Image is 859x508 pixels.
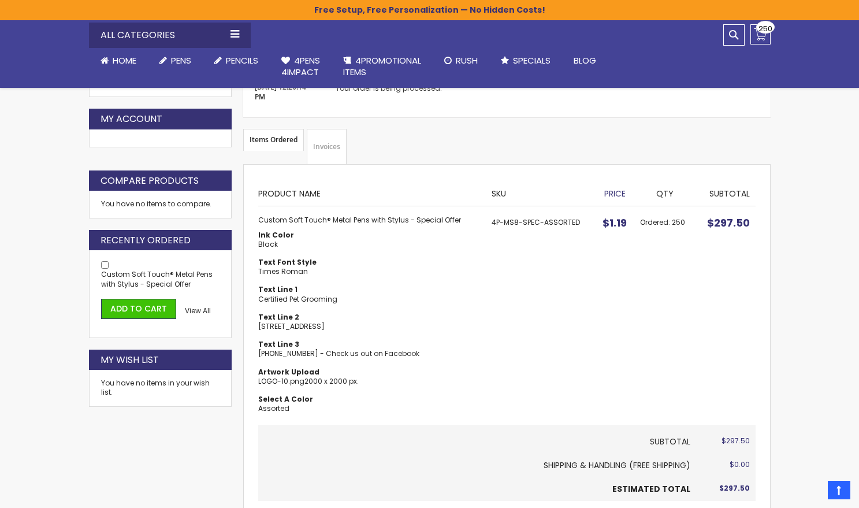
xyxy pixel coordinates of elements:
[101,269,213,288] a: Custom Soft Touch® Metal Pens with Stylus - Special Offer
[486,206,595,425] td: 4P-MS8-SPEC-ASSORTED
[612,483,690,495] strong: Estimated Total
[101,175,199,187] strong: Compare Products
[258,377,480,386] dd: 2000 x 2000 px.
[258,340,480,349] dt: Text Line 3
[258,285,480,294] dt: Text Line 1
[640,217,672,227] span: Ordered
[113,54,136,66] span: Home
[258,322,480,331] dd: [STREET_ADDRESS]
[258,404,480,413] dd: Assorted
[258,349,480,358] dd: [PHONE_NUMBER] - Check us out on Facebook
[270,48,332,86] a: 4Pens4impact
[258,179,486,206] th: Product Name
[595,179,634,206] th: Price
[433,48,489,73] a: Rush
[89,23,251,48] div: All Categories
[672,217,685,227] span: 250
[574,54,596,66] span: Blog
[513,54,551,66] span: Specials
[730,459,750,469] span: $0.00
[258,267,480,276] dd: Times Roman
[758,23,772,34] span: 250
[148,48,203,73] a: Pens
[258,313,480,322] dt: Text Line 2
[258,295,480,304] dd: Certified Pet Grooming
[258,231,480,240] dt: Ink Color
[89,48,148,73] a: Home
[171,54,191,66] span: Pens
[281,54,320,78] span: 4Pens 4impact
[343,54,421,78] span: 4PROMOTIONAL ITEMS
[634,179,696,206] th: Qty
[101,113,162,125] strong: My Account
[696,179,756,206] th: Subtotal
[255,83,307,101] dt: [DATE] 12:20:14 PM
[764,477,859,508] iframe: Google Customer Reviews
[258,368,480,377] dt: Artwork Upload
[101,234,191,247] strong: Recently Ordered
[722,436,750,446] span: $297.50
[258,395,480,404] dt: Select A Color
[336,83,758,94] dd: Your order is being processed.
[101,299,176,319] button: Add to Cart
[258,240,480,249] dd: Black
[203,48,270,73] a: Pencils
[243,129,304,151] strong: Items Ordered
[332,48,433,86] a: 4PROMOTIONALITEMS
[562,48,608,73] a: Blog
[258,425,696,454] th: Subtotal
[89,191,232,218] div: You have no items to compare.
[258,376,304,386] a: LOGO-10.png
[258,454,696,477] th: Shipping & Handling (FREE SHIPPING)
[258,258,480,267] dt: Text Font Style
[750,24,771,45] a: 250
[226,54,258,66] span: Pencils
[110,303,167,314] span: Add to Cart
[307,129,347,165] a: Invoices
[486,179,595,206] th: SKU
[707,216,750,230] span: $297.50
[258,216,480,225] strong: Custom Soft Touch® Metal Pens with Stylus - Special Offer
[719,483,750,493] span: $297.50
[101,354,159,366] strong: My Wish List
[489,48,562,73] a: Specials
[456,54,478,66] span: Rush
[185,306,211,316] a: View All
[101,379,220,397] div: You have no items in your wish list.
[603,216,627,230] span: $1.19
